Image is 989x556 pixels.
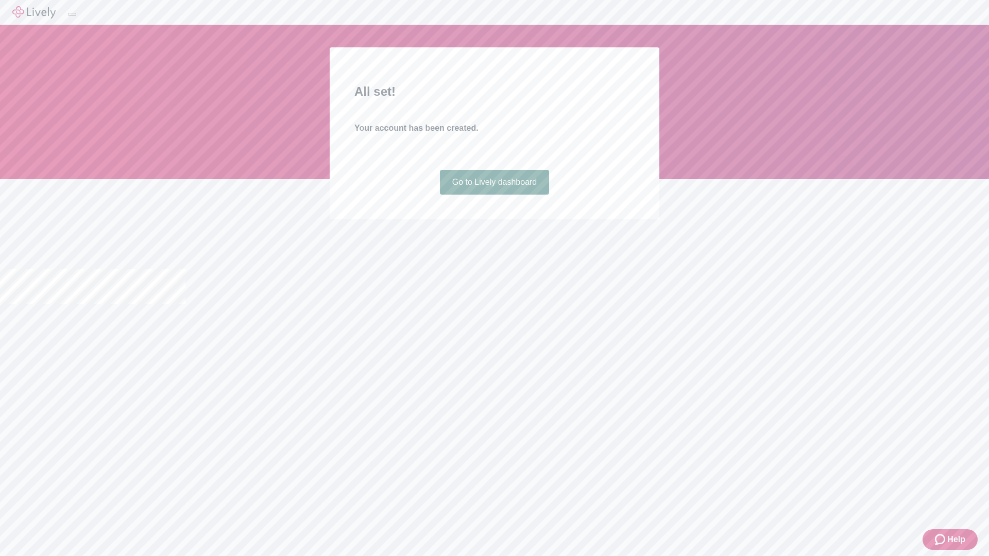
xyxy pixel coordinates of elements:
[354,122,635,134] h4: Your account has been created.
[354,82,635,101] h2: All set!
[947,533,965,546] span: Help
[12,6,56,19] img: Lively
[935,533,947,546] svg: Zendesk support icon
[923,529,978,550] button: Zendesk support iconHelp
[68,13,76,16] button: Log out
[440,170,550,195] a: Go to Lively dashboard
